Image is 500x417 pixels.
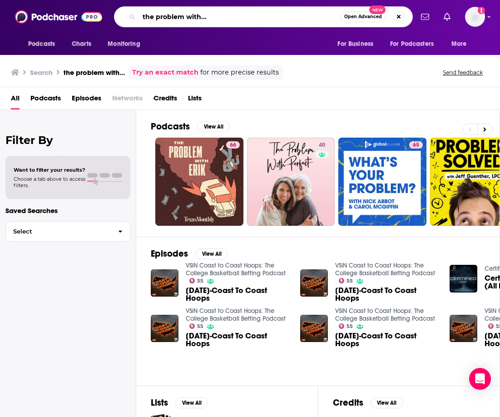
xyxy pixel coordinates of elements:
p: Saved Searches [5,206,130,215]
a: Lists [188,91,202,109]
a: 55 [339,278,353,283]
button: View All [175,397,208,408]
svg: Add a profile image [478,7,485,14]
span: Logged in as Ashley_Beenen [465,7,485,27]
button: open menu [331,35,385,53]
a: Podcasts [30,91,61,109]
img: User Profile [465,7,485,27]
a: EpisodesView All [151,248,228,259]
a: 66 [226,141,240,149]
span: 65 [413,141,419,150]
span: More [451,38,467,50]
a: 65 [338,138,426,226]
span: For Business [337,38,373,50]
h2: Credits [333,397,363,408]
a: 40 [315,141,329,149]
a: Credits [153,91,177,109]
a: VSiN Coast to Coast Hoops: The College Basketball Betting Podcast [335,307,435,323]
span: 55 [197,279,203,283]
button: Show profile menu [465,7,485,27]
a: 2/11/23-Coast To Coast Hoops [335,332,439,347]
span: New [369,5,386,14]
span: for more precise results [200,67,279,78]
a: Show notifications dropdown [440,9,454,25]
a: VSiN Coast to Coast Hoops: The College Basketball Betting Podcast [335,262,435,277]
h2: Lists [151,397,168,408]
span: [DATE]-Coast To Coast Hoops [335,287,439,302]
span: 55 [197,324,203,328]
span: Podcasts [28,38,55,50]
span: 66 [230,141,236,150]
a: 2/18/23-Coast To Coast Hoops [335,287,439,302]
a: 66 [155,138,243,226]
a: 40 [247,138,335,226]
div: Open Intercom Messenger [469,368,491,390]
img: 2/4/23-Coast To Coast Hoops [450,315,477,343]
button: Select [5,221,130,242]
a: Episodes [72,91,101,109]
a: 55 [339,323,353,329]
img: 2/11/23-Coast To Coast Hoops [300,315,328,343]
a: VSiN Coast to Coast Hoops: The College Basketball Betting Podcast [186,307,286,323]
a: 65 [409,141,423,149]
button: View All [197,121,230,132]
img: 2/26/2022-Coast To Coast Hoops [151,315,178,343]
button: open menu [384,35,447,53]
a: 1/20/24-Coast To Coast Hoops [186,287,289,302]
span: Open Advanced [344,15,382,19]
a: Charts [66,35,97,53]
button: open menu [22,35,67,53]
button: open menu [445,35,478,53]
h3: the problem with... [64,68,125,77]
button: Send feedback [440,69,485,76]
a: 2/26/2022-Coast To Coast Hoops [186,332,289,347]
button: View All [195,248,228,259]
h3: Search [30,68,53,77]
button: View All [371,397,403,408]
span: [DATE]-Coast To Coast Hoops [335,332,439,347]
span: 55 [347,279,353,283]
button: Open AdvancedNew [340,11,386,22]
img: Certified CCISO Supercut (All Episodes) [450,265,477,293]
a: 55 [189,278,204,283]
span: Select [6,228,111,234]
img: 2/18/23-Coast To Coast Hoops [300,269,328,297]
a: PodcastsView All [151,121,230,132]
a: ListsView All [151,397,208,408]
span: Networks [112,91,143,109]
span: Choose a tab above to access filters. [14,176,85,189]
img: 1/20/24-Coast To Coast Hoops [151,269,178,297]
span: [DATE]-Coast To Coast Hoops [186,332,289,347]
span: For Podcasters [390,38,434,50]
a: 55 [189,323,204,329]
a: All [11,91,20,109]
img: Podchaser - Follow, Share and Rate Podcasts [15,8,102,25]
input: Search podcasts, credits, & more... [139,10,340,24]
button: open menu [101,35,152,53]
span: 40 [319,141,325,150]
span: 55 [347,324,353,328]
span: Want to filter your results? [14,167,85,173]
div: Search podcasts, credits, & more... [114,6,413,27]
span: [DATE]-Coast To Coast Hoops [186,287,289,302]
h2: Episodes [151,248,188,259]
h2: Podcasts [151,121,190,132]
span: Charts [72,38,91,50]
span: Monitoring [108,38,140,50]
a: Try an exact match [132,67,198,78]
h2: Filter By [5,134,130,147]
a: VSiN Coast to Coast Hoops: The College Basketball Betting Podcast [186,262,286,277]
a: CreditsView All [333,397,403,408]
